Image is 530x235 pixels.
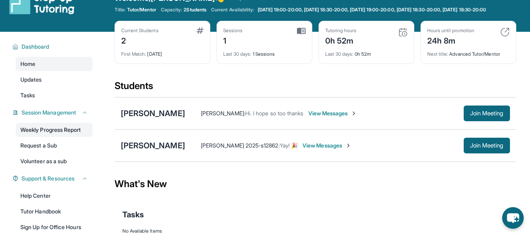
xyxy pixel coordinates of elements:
span: Last 30 days : [223,51,251,57]
span: Join Meeting [470,143,504,148]
div: 2 [121,34,158,46]
span: Session Management [22,109,76,117]
a: Volunteer as a sub [16,154,93,168]
a: Tutor Handbook [16,204,93,219]
span: Next title : [427,51,448,57]
img: card [398,27,408,37]
div: Advanced Tutor/Mentor [427,46,510,57]
div: [DATE] [121,46,204,57]
div: 0h 52m [325,46,408,57]
span: Title: [115,7,126,13]
img: Chevron-Right [351,110,357,117]
div: Sessions [223,27,243,34]
span: Last 30 days : [325,51,353,57]
button: Dashboard [18,43,88,51]
span: View Messages [308,109,357,117]
span: Capacity: [161,7,182,13]
a: Weekly Progress Report [16,123,93,137]
button: chat-button [502,207,524,229]
span: Current Availability: [211,7,254,13]
div: 1 [223,34,243,46]
span: 2 Students [184,7,206,13]
div: 0h 52m [325,34,357,46]
a: [DATE] 19:00-20:00, [DATE] 18:30-20:00, [DATE] 19:00-20:00, [DATE] 18:30-20:00, [DATE] 18:30-20:00 [256,7,488,13]
span: [PERSON_NAME] 2025-s12862 : [201,142,280,149]
a: Help Center [16,189,93,203]
button: Join Meeting [464,138,510,153]
div: 1 Sessions [223,46,306,57]
span: Yay! 🎉 [280,142,298,149]
div: What's New [115,167,516,201]
span: First Match : [121,51,146,57]
button: Join Meeting [464,106,510,121]
span: Updates [20,76,42,84]
div: Hours until promotion [427,27,474,34]
img: card [297,27,306,35]
span: Join Meeting [470,111,504,116]
img: Chevron-Right [345,142,352,149]
span: View Messages [302,142,352,149]
a: Updates [16,73,93,87]
a: Request a Sub [16,138,93,153]
div: 24h 8m [427,34,474,46]
button: Support & Resources [18,175,88,182]
span: [PERSON_NAME] : [201,110,245,117]
span: Support & Resources [22,175,75,182]
span: Hi. I hope so too thanks [245,110,304,117]
a: Tasks [16,88,93,102]
span: Home [20,60,35,68]
img: card [197,27,204,34]
div: Students [115,80,516,97]
span: [DATE] 19:00-20:00, [DATE] 18:30-20:00, [DATE] 19:00-20:00, [DATE] 18:30-20:00, [DATE] 18:30-20:00 [258,7,486,13]
div: No Available Items [122,228,508,234]
span: Tasks [122,209,144,220]
a: Sign Up for Office Hours [16,220,93,234]
button: Session Management [18,109,88,117]
span: Tasks [20,91,35,99]
span: Tutor/Mentor [127,7,156,13]
div: [PERSON_NAME] [121,108,185,119]
div: Current Students [121,27,158,34]
img: card [500,27,510,37]
span: Dashboard [22,43,49,51]
div: [PERSON_NAME] [121,140,185,151]
a: Home [16,57,93,71]
div: Tutoring hours [325,27,357,34]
